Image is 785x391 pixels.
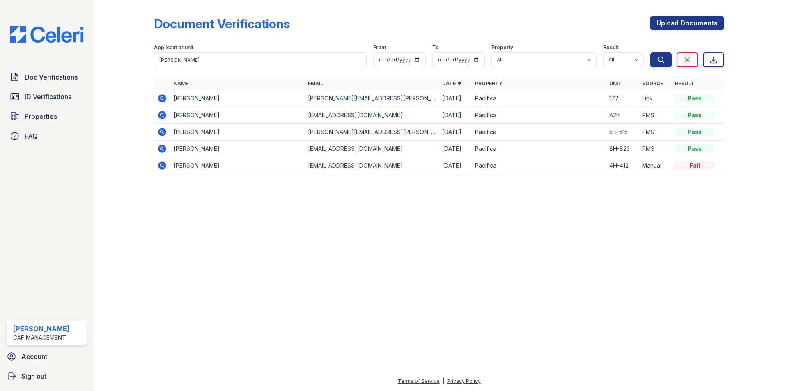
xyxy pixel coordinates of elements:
td: Manual [639,157,672,174]
a: Source [642,80,663,86]
td: 8H-823 [606,141,639,157]
div: CAF Management [13,334,69,342]
a: Property [475,80,503,86]
td: Pacifica [472,141,606,157]
span: Properties [25,111,57,121]
td: [PERSON_NAME][EMAIL_ADDRESS][PERSON_NAME][DOMAIN_NAME] [305,90,439,107]
label: Property [491,44,513,51]
td: A2h [606,107,639,124]
span: FAQ [25,131,38,141]
span: ID Verifications [25,92,71,102]
a: Date ▼ [442,80,462,86]
div: | [443,378,444,384]
td: [DATE] [439,90,472,107]
span: Sign out [21,371,46,381]
td: 177 [606,90,639,107]
label: To [432,44,439,51]
div: Pass [675,128,714,136]
a: Doc Verifications [7,69,87,85]
a: Privacy Policy [447,378,481,384]
td: [EMAIL_ADDRESS][DOMAIN_NAME] [305,141,439,157]
a: Account [3,348,90,365]
td: Pacifica [472,157,606,174]
td: Pacifica [472,107,606,124]
td: [PERSON_NAME][EMAIL_ADDRESS][PERSON_NAME][DOMAIN_NAME] [305,124,439,141]
td: [DATE] [439,157,472,174]
img: CE_Logo_Blue-a8612792a0a2168367f1c8372b55b34899dd931a85d93a1a3d3e32e68fde9ad4.png [3,26,90,43]
a: Name [174,80,188,86]
td: [DATE] [439,107,472,124]
a: Email [308,80,323,86]
div: Document Verifications [154,16,290,31]
label: Result [603,44,618,51]
td: [DATE] [439,141,472,157]
td: 5H-515 [606,124,639,141]
a: Result [675,80,694,86]
div: Fail [675,161,714,170]
span: Account [21,352,47,361]
td: [EMAIL_ADDRESS][DOMAIN_NAME] [305,107,439,124]
a: Terms of Service [398,378,440,384]
a: ID Verifications [7,89,87,105]
a: Sign out [3,368,90,384]
a: Upload Documents [650,16,724,30]
td: [PERSON_NAME] [170,157,305,174]
td: PMS [639,141,672,157]
td: [DATE] [439,124,472,141]
td: 4H-412 [606,157,639,174]
span: Doc Verifications [25,72,78,82]
div: Pass [675,145,714,153]
td: [PERSON_NAME] [170,124,305,141]
div: [PERSON_NAME] [13,324,69,334]
td: [PERSON_NAME] [170,107,305,124]
a: FAQ [7,128,87,144]
td: Pacifica [472,124,606,141]
label: From [373,44,386,51]
td: Link [639,90,672,107]
td: Pacifica [472,90,606,107]
a: Unit [609,80,622,86]
td: [PERSON_NAME] [170,90,305,107]
td: [EMAIL_ADDRESS][DOMAIN_NAME] [305,157,439,174]
a: Properties [7,108,87,125]
input: Search by name, email, or unit number [154,52,367,67]
td: PMS [639,107,672,124]
label: Applicant or unit [154,44,193,51]
div: Pass [675,111,714,119]
td: [PERSON_NAME] [170,141,305,157]
div: Pass [675,94,714,102]
td: PMS [639,124,672,141]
